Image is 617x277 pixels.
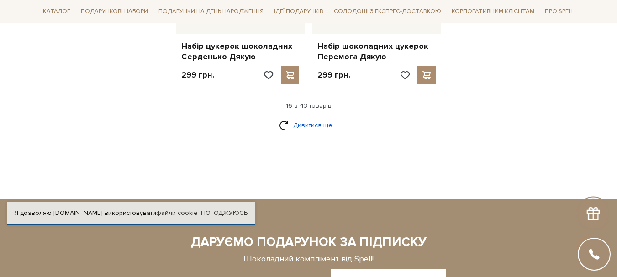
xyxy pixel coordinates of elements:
[39,5,74,19] span: Каталог
[201,209,248,217] a: Погоджуюсь
[317,70,350,80] p: 299 грн.
[541,5,578,19] span: Про Spell
[448,4,538,19] a: Корпоративним клієнтам
[36,102,582,110] div: 16 з 43 товарів
[155,5,267,19] span: Подарунки на День народження
[156,209,198,217] a: файли cookie
[330,4,445,19] a: Солодощі з експрес-доставкою
[317,41,436,63] a: Набір шоколадних цукерок Перемога Дякую
[77,5,152,19] span: Подарункові набори
[7,209,255,217] div: Я дозволяю [DOMAIN_NAME] використовувати
[270,5,327,19] span: Ідеї подарунків
[279,117,338,133] a: Дивитися ще
[181,70,214,80] p: 299 грн.
[181,41,300,63] a: Набір цукерок шоколадних Серденько Дякую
